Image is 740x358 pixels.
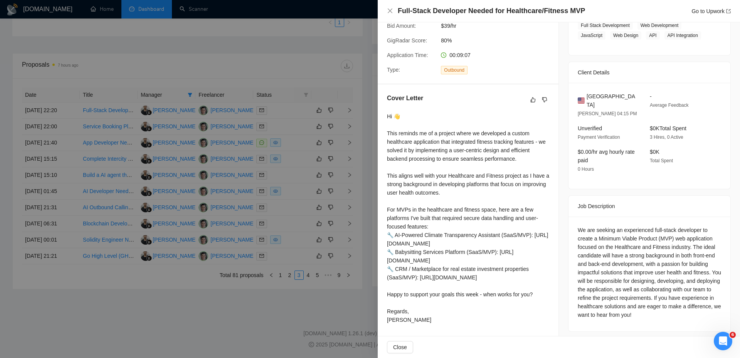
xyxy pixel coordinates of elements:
span: Application Time: [387,52,428,58]
button: dislike [540,95,549,104]
span: Type: [387,67,400,73]
span: like [530,97,536,103]
span: Total Spent [650,158,673,163]
span: Full Stack Development [578,21,633,30]
span: Payment Verification [578,134,620,140]
span: [PERSON_NAME] 04:15 PM [578,111,637,116]
span: dislike [542,97,547,103]
span: close [387,8,393,14]
span: Outbound [441,66,468,74]
span: $0K Total Spent [650,125,686,131]
span: Unverified [578,125,602,131]
span: 00:09:07 [449,52,471,58]
span: Web Design [610,31,641,40]
span: $0.00/hr avg hourly rate paid [578,149,635,163]
span: JavaScript [578,31,605,40]
span: API Integration [664,31,701,40]
img: 🇺🇸 [578,96,585,105]
span: Average Feedback [650,103,689,108]
div: Client Details [578,62,721,83]
span: 0 Hours [578,166,594,172]
span: API [646,31,659,40]
span: [GEOGRAPHIC_DATA] [587,92,637,109]
span: clock-circle [441,52,446,58]
span: 80% [441,36,557,45]
span: Bid Amount: [387,23,416,29]
span: 3 Hires, 0 Active [650,134,683,140]
div: Job Description [578,196,721,217]
button: Close [387,8,393,14]
span: Close [393,343,407,351]
span: - [650,93,652,99]
span: export [726,9,731,13]
span: Web Development [637,21,682,30]
div: Hi 👋 This reminds me of a project where we developed a custom healthcare application that integra... [387,112,549,324]
span: $39/hr [441,22,557,30]
h4: Full-Stack Developer Needed for Healthcare/Fitness MVP [398,6,585,16]
span: GigRadar Score: [387,37,427,44]
button: Close [387,341,413,353]
iframe: Intercom live chat [714,332,732,350]
div: We are seeking an experienced full-stack developer to create a Minimum Viable Product (MVP) web a... [578,226,721,319]
span: $0K [650,149,659,155]
button: like [528,95,538,104]
a: Go to Upworkexport [691,8,731,14]
h5: Cover Letter [387,94,423,103]
span: 6 [730,332,736,338]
